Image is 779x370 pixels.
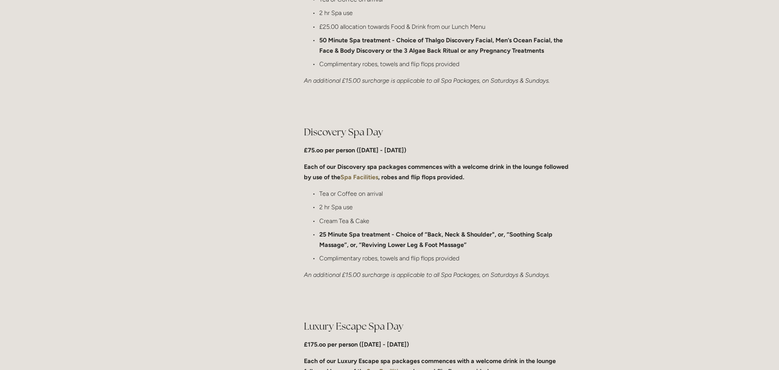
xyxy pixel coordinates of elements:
[319,59,574,69] p: Complimentary robes, towels and flip flops provided
[378,173,464,181] strong: , robes and flip flops provided.
[304,147,406,154] strong: £75.oo per person ([DATE] - [DATE])
[319,8,574,18] p: 2 hr Spa use
[319,202,574,212] p: 2 hr Spa use
[304,320,574,333] h2: Luxury Escape Spa Day
[319,216,574,226] p: Cream Tea & Cake
[340,173,378,181] a: Spa Facilities
[319,253,574,263] p: Complimentary robes, towels and flip flops provided
[319,188,574,199] p: Tea or Coffee on arrival
[319,231,554,248] strong: 25 Minute Spa treatment - Choice of “Back, Neck & Shoulder", or, “Soothing Scalp Massage”, or, “R...
[304,271,550,278] em: An additional £15.00 surcharge is applicable to all Spa Packages, on Saturdays & Sundays.
[319,37,564,54] strong: 50 Minute Spa treatment - Choice of Thalgo Discovery Facial, Men’s Ocean Facial, the Face & Body ...
[304,77,550,84] em: An additional £15.00 surcharge is applicable to all Spa Packages, on Saturdays & Sundays.
[304,163,570,181] strong: Each of our Discovery spa packages commences with a welcome drink in the lounge followed by use o...
[304,341,409,348] strong: £175.oo per person ([DATE] - [DATE])
[319,22,574,32] p: £25.00 allocation towards Food & Drink from our Lunch Menu
[304,125,574,139] h2: Discovery Spa Day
